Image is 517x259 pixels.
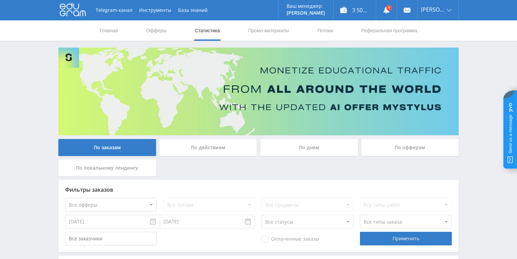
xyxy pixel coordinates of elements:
a: Промо-материалы [248,20,290,41]
a: Реферальная программа [361,20,418,41]
a: Главная [99,20,118,41]
div: Фильтры заказов [65,187,452,193]
div: По заказам [58,139,156,156]
a: Офферы [146,20,167,41]
div: По действиям [159,139,257,156]
div: По офферам [361,139,459,156]
div: По дням [260,139,358,156]
a: Статистика [194,20,221,41]
span: Оплаченные заказы [262,236,319,243]
a: Потоки [317,20,334,41]
div: Применить [360,232,452,245]
input: Все заказчики [65,232,157,245]
img: Banner [58,48,459,135]
p: [PERSON_NAME] [287,10,325,16]
div: По локальному лендингу [58,159,156,176]
p: Ваш менеджер: [287,3,325,9]
span: [PERSON_NAME] [421,7,445,12]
